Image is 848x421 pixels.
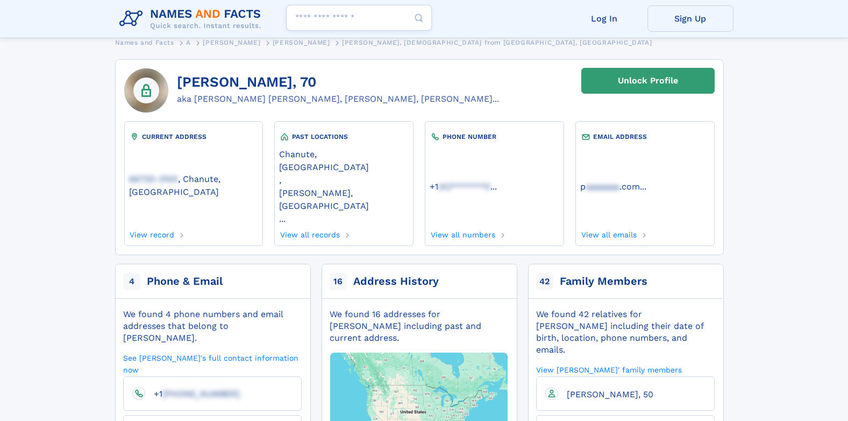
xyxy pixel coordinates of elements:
span: A [186,39,191,46]
a: See [PERSON_NAME]'s full contact information now [123,353,302,375]
a: View record [129,227,175,239]
a: ... [279,214,408,224]
span: [PERSON_NAME] [273,39,330,46]
h1: [PERSON_NAME], 70 [177,74,499,90]
span: [PERSON_NAME], 50 [567,389,653,399]
a: [PERSON_NAME], [GEOGRAPHIC_DATA] [279,187,408,211]
span: [PERSON_NAME] [203,39,260,46]
a: Chanute, [GEOGRAPHIC_DATA] [279,148,408,172]
a: Unlock Profile [581,68,715,94]
div: Phone & Email [147,274,223,289]
span: 42 [536,273,553,290]
div: aka [PERSON_NAME] [PERSON_NAME], [PERSON_NAME], [PERSON_NAME]... [177,93,499,106]
a: View all records [279,227,340,239]
a: ... [430,181,559,192]
a: View all numbers [430,227,495,239]
a: View [PERSON_NAME]' family members [536,364,682,375]
a: Sign Up [647,5,733,32]
a: A [186,36,191,49]
button: Search Button [406,5,432,31]
div: Family Members [560,274,647,289]
a: View all emails [580,227,637,239]
span: 16 [330,273,347,290]
span: 4 [123,273,140,290]
div: We found 16 addresses for [PERSON_NAME] including past and current address. [330,308,508,344]
a: [PERSON_NAME], 50 [558,389,653,399]
span: aaaaaaa [586,181,619,192]
div: PHONE NUMBER [430,131,559,142]
span: [PHONE_NUMBER] [162,389,240,399]
a: paaaaaaa.com [580,180,640,192]
div: CURRENT ADDRESS [129,131,258,142]
div: PAST LOCATIONS [279,131,408,142]
a: [PERSON_NAME] [273,36,330,49]
div: We found 42 relatives for [PERSON_NAME] including their date of birth, location, phone numbers, a... [536,308,715,356]
a: +1[PHONE_NUMBER] [145,388,240,398]
span: [PERSON_NAME], [DEMOGRAPHIC_DATA] from [GEOGRAPHIC_DATA], [GEOGRAPHIC_DATA] [342,39,652,46]
input: search input [286,5,432,31]
div: We found 4 phone numbers and email addresses that belong to [PERSON_NAME]. [123,308,302,344]
a: Names and Facts [115,36,174,49]
span: 66720-3100 [129,174,178,184]
img: Logo Names and Facts [115,4,270,33]
a: 66720-3100, Chanute, [GEOGRAPHIC_DATA] [129,173,258,197]
a: Log In [561,5,647,32]
a: ... [580,181,709,192]
div: Unlock Profile [618,68,678,93]
div: Address History [353,274,439,289]
div: , [279,142,408,227]
div: EMAIL ADDRESS [580,131,709,142]
a: [PERSON_NAME] [203,36,260,49]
